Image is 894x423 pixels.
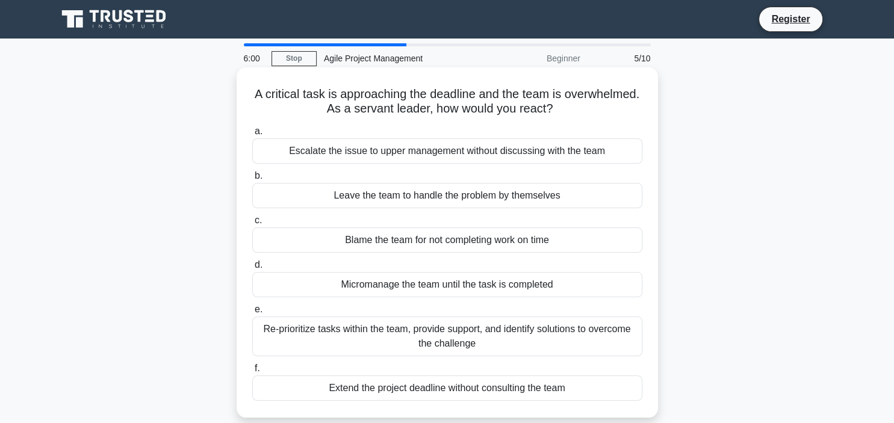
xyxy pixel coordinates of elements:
div: Beginner [482,46,588,70]
div: 6:00 [237,46,272,70]
span: f. [255,363,260,373]
span: e. [255,304,262,314]
span: d. [255,259,262,270]
h5: A critical task is approaching the deadline and the team is overwhelmed. As a servant leader, how... [251,87,644,117]
div: Leave the team to handle the problem by themselves [252,183,642,208]
a: Register [764,11,817,26]
div: Agile Project Management [317,46,482,70]
div: Extend the project deadline without consulting the team [252,375,642,401]
span: b. [255,170,262,181]
a: Stop [272,51,317,66]
div: 5/10 [588,46,658,70]
span: a. [255,126,262,136]
div: Micromanage the team until the task is completed [252,272,642,297]
div: Re-prioritize tasks within the team, provide support, and identify solutions to overcome the chal... [252,316,642,356]
div: Escalate the issue to upper management without discussing with the team [252,138,642,164]
span: c. [255,215,262,225]
div: Blame the team for not completing work on time [252,227,642,253]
